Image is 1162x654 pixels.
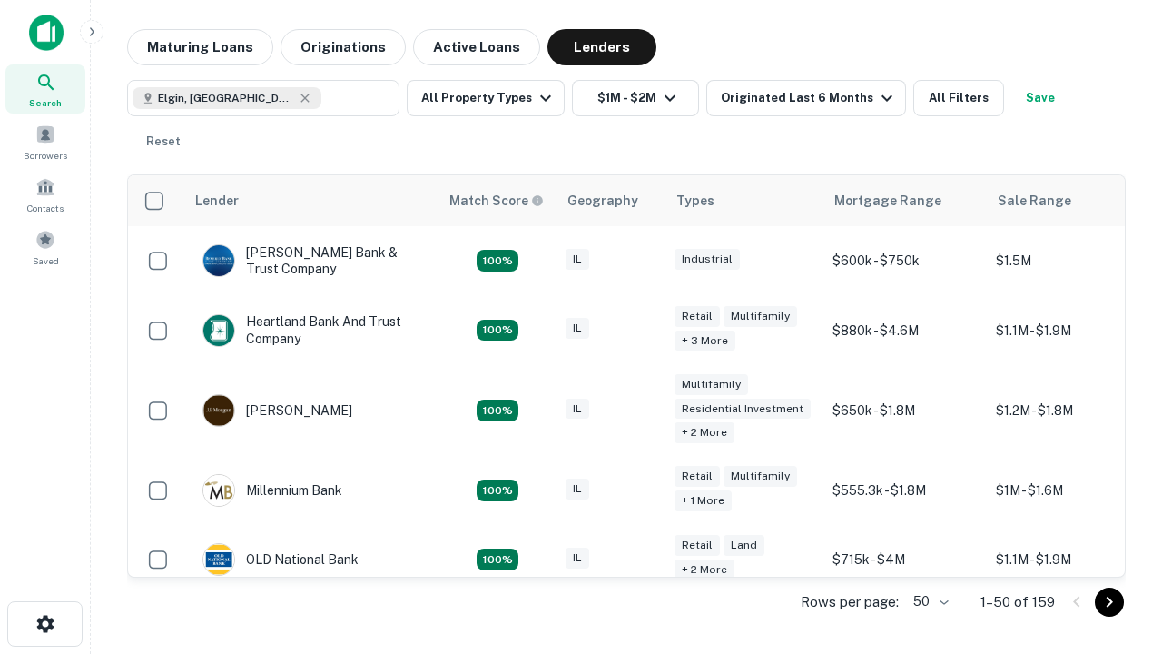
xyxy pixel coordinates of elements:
iframe: Chat Widget [1071,451,1162,538]
span: Search [29,95,62,110]
div: Matching Properties: 22, hasApolloMatch: undefined [477,549,518,570]
td: $1M - $1.6M [987,456,1150,525]
button: All Filters [913,80,1004,116]
div: Multifamily [675,374,748,395]
th: Sale Range [987,175,1150,226]
div: [PERSON_NAME] Bank & Trust Company [202,244,420,277]
button: Active Loans [413,29,540,65]
div: Lender [195,190,239,212]
div: [PERSON_NAME] [202,394,352,427]
div: Matching Properties: 23, hasApolloMatch: undefined [477,400,518,421]
div: Matching Properties: 16, hasApolloMatch: undefined [477,480,518,501]
a: Search [5,64,85,114]
div: IL [566,249,589,270]
button: Lenders [547,29,656,65]
div: + 1 more [675,490,732,511]
div: + 3 more [675,331,735,352]
div: Matching Properties: 20, hasApolloMatch: undefined [477,320,518,342]
a: Borrowers [5,117,85,166]
div: IL [566,479,589,500]
div: Matching Properties: 28, hasApolloMatch: undefined [477,250,518,272]
div: + 2 more [675,422,734,443]
div: Mortgage Range [834,190,941,212]
th: Geography [556,175,665,226]
td: $1.2M - $1.8M [987,365,1150,457]
div: Heartland Bank And Trust Company [202,313,420,346]
div: IL [566,318,589,339]
img: picture [203,315,234,346]
td: $555.3k - $1.8M [823,456,987,525]
div: Millennium Bank [202,474,342,507]
div: Originated Last 6 Months [721,87,898,109]
div: Residential Investment [675,399,811,420]
button: Maturing Loans [127,29,273,65]
div: Multifamily [724,466,797,487]
th: Lender [184,175,438,226]
div: Sale Range [998,190,1071,212]
div: Industrial [675,249,740,270]
img: picture [203,245,234,276]
a: Saved [5,223,85,272]
td: $880k - $4.6M [823,295,987,364]
div: Multifamily [724,306,797,327]
img: picture [203,475,234,506]
td: $715k - $4M [823,525,987,594]
span: Saved [33,253,59,268]
p: Rows per page: [801,591,899,613]
div: IL [566,548,589,569]
td: $1.1M - $1.9M [987,525,1150,594]
button: Originations [281,29,406,65]
td: $600k - $750k [823,226,987,295]
th: Capitalize uses an advanced AI algorithm to match your search with the best lender. The match sco... [438,175,556,226]
div: 50 [906,589,951,615]
td: $1.5M [987,226,1150,295]
span: Borrowers [24,148,67,163]
img: picture [203,544,234,575]
div: Geography [567,190,638,212]
button: $1M - $2M [572,80,699,116]
span: Contacts [27,201,64,215]
div: Retail [675,466,720,487]
td: $650k - $1.8M [823,365,987,457]
img: capitalize-icon.png [29,15,64,51]
div: Retail [675,306,720,327]
div: OLD National Bank [202,543,359,576]
button: Save your search to get updates of matches that match your search criteria. [1011,80,1069,116]
span: Elgin, [GEOGRAPHIC_DATA], [GEOGRAPHIC_DATA] [158,90,294,106]
button: All Property Types [407,80,565,116]
button: Go to next page [1095,588,1124,617]
a: Contacts [5,170,85,219]
button: Reset [134,124,192,160]
td: $1.1M - $1.9M [987,295,1150,364]
div: + 2 more [675,560,734,580]
div: Capitalize uses an advanced AI algorithm to match your search with the best lender. The match sco... [449,191,544,211]
div: Land [724,535,764,556]
div: Retail [675,535,720,556]
th: Mortgage Range [823,175,987,226]
img: picture [203,395,234,426]
th: Types [665,175,823,226]
h6: Match Score [449,191,540,211]
p: 1–50 of 159 [980,591,1055,613]
div: IL [566,399,589,420]
div: Types [676,190,714,212]
button: Originated Last 6 Months [706,80,906,116]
